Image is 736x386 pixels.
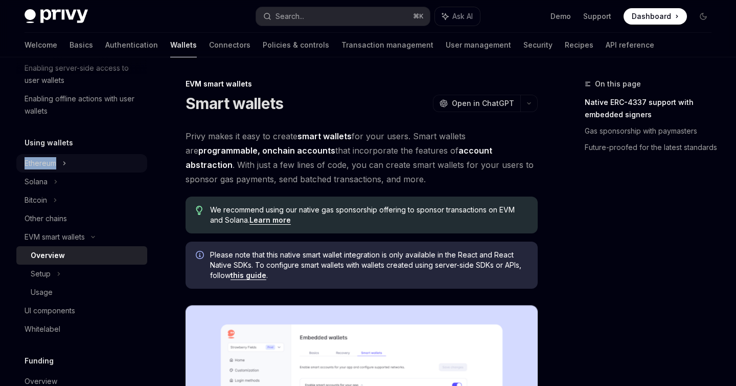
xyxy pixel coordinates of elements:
a: Wallets [170,33,197,57]
a: Dashboard [624,8,687,25]
span: On this page [595,78,641,90]
a: Learn more [249,216,291,225]
a: Whitelabel [16,320,147,338]
a: UI components [16,302,147,320]
span: We recommend using our native gas sponsorship offering to sponsor transactions on EVM and Solana. [210,205,527,225]
a: this guide [231,271,266,280]
a: Overview [16,246,147,265]
a: Policies & controls [263,33,329,57]
a: Authentication [105,33,158,57]
div: EVM smart wallets [186,79,538,89]
a: Basics [70,33,93,57]
img: dark logo [25,9,88,24]
div: Enabling offline actions with user wallets [25,93,141,117]
a: Recipes [565,33,593,57]
h1: Smart wallets [186,94,283,113]
a: Security [523,33,553,57]
div: Solana [25,176,48,188]
span: Open in ChatGPT [452,98,514,109]
div: Overview [31,249,65,262]
svg: Tip [196,206,203,215]
div: Enabling server-side access to user wallets [25,62,141,87]
a: Enabling server-side access to user wallets [16,59,147,90]
a: Welcome [25,33,57,57]
a: API reference [606,33,654,57]
div: Search... [275,10,304,23]
div: Whitelabel [25,323,60,335]
div: EVM smart wallets [25,231,85,243]
strong: smart wallets [297,131,352,141]
div: Bitcoin [25,194,47,206]
div: Other chains [25,212,67,225]
div: UI components [25,305,75,317]
a: Other chains [16,209,147,228]
a: Demo [550,11,571,22]
button: Ask AI [435,7,480,26]
button: Toggle dark mode [695,8,711,25]
span: ⌘ K [413,12,424,20]
div: Ethereum [25,157,56,169]
span: Dashboard [632,11,671,22]
a: User management [446,33,511,57]
h5: Funding [25,355,54,367]
a: Usage [16,283,147,302]
div: Setup [31,268,51,280]
div: Usage [31,286,53,298]
a: Connectors [209,33,250,57]
strong: programmable, onchain accounts [198,145,335,156]
a: Support [583,11,611,22]
a: Gas sponsorship with paymasters [585,123,720,139]
button: Open in ChatGPT [433,95,520,112]
svg: Info [196,251,206,261]
h5: Using wallets [25,137,73,149]
span: Please note that this native smart wallet integration is only available in the React and React Na... [210,250,527,281]
button: Search...⌘K [256,7,429,26]
span: Privy makes it easy to create for your users. Smart wallets are that incorporate the features of ... [186,129,538,186]
a: Future-proofed for the latest standards [585,139,720,156]
a: Transaction management [341,33,433,57]
span: Ask AI [452,11,473,22]
a: Enabling offline actions with user wallets [16,90,147,120]
a: Native ERC-4337 support with embedded signers [585,94,720,123]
